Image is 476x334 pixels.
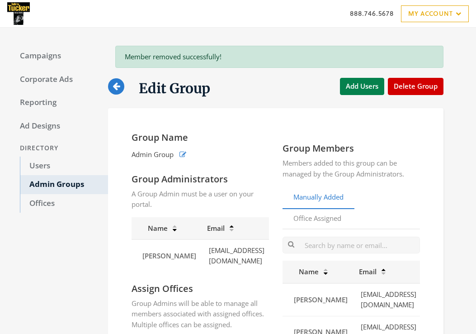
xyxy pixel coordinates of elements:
input: Search by name or email... [283,237,420,253]
div: Directory [11,140,108,157]
h4: Assign Offices [132,283,269,295]
button: Delete Group [388,78,443,95]
p: Members added to this group can be managed by the Group Administrators. [283,158,420,179]
h4: Group Members [283,143,420,154]
h4: Group Administrators [132,173,269,185]
h1: Edit Group [139,80,210,97]
a: Users [20,157,108,176]
a: My Account [401,5,469,22]
a: 888.746.5678 [350,9,394,18]
span: Admin Group [132,149,174,160]
a: Ad Designs [11,117,108,136]
p: Group Admins will be able to manage all members associated with assigned offices. Multiple office... [132,298,269,330]
h4: Group Name [132,132,269,143]
td: [EMAIL_ADDRESS][DOMAIN_NAME] [202,239,270,272]
img: Adwerx [7,2,30,25]
span: [PERSON_NAME] [142,251,196,260]
span: Email [359,267,377,276]
p: A Group Admin must be a user on your portal. [132,189,269,210]
a: Corporate Ads [11,70,108,89]
button: Add Users [340,78,384,95]
td: [EMAIL_ADDRESS][DOMAIN_NAME] [353,283,422,316]
a: Offices [20,194,108,213]
span: [PERSON_NAME] [294,295,348,304]
span: Name [137,224,168,233]
a: Manually Added [283,186,354,209]
a: [PERSON_NAME] [293,294,348,305]
span: Name [288,267,319,276]
a: Office Assigned [283,208,352,230]
span: Email [207,224,225,233]
div: Member removed successfully! [115,46,443,68]
a: Admin Groups [20,175,108,194]
a: Reporting [11,93,108,112]
a: Campaigns [11,47,108,66]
